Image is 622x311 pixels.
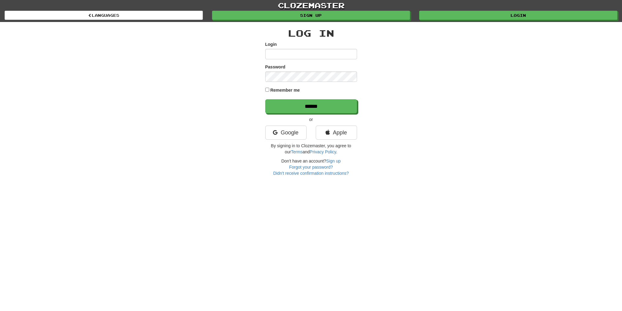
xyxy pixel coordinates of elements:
a: Login [419,11,617,20]
label: Login [265,41,277,47]
p: or [265,116,357,123]
label: Password [265,64,285,70]
a: Terms [291,149,303,154]
label: Remember me [270,87,300,93]
a: Sign up [212,11,410,20]
a: Languages [5,11,203,20]
a: Didn't receive confirmation instructions? [273,171,349,176]
p: By signing in to Clozemaster, you agree to our and . [265,143,357,155]
a: Google [265,126,307,140]
div: Don't have an account? [265,158,357,176]
a: Sign up [326,159,341,163]
a: Forgot your password? [289,165,333,170]
a: Privacy Policy [310,149,336,154]
h2: Log In [265,28,357,38]
a: Apple [316,126,357,140]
